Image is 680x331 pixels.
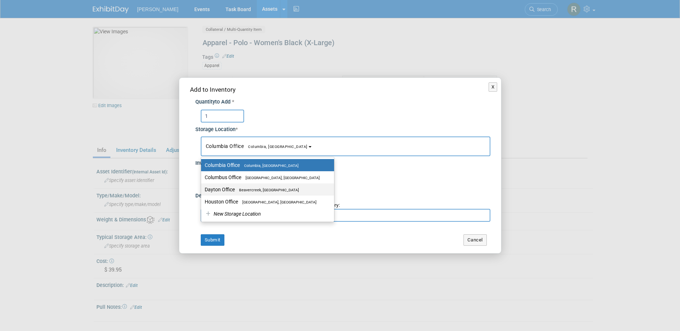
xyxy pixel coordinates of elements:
button: Cancel [463,234,487,246]
div: Quantity [195,99,490,106]
span: to Add [215,99,230,105]
span: [GEOGRAPHIC_DATA], [GEOGRAPHIC_DATA] [238,200,317,205]
div: Inventory Adjustment [195,156,490,167]
label: Houston Office [205,197,327,206]
label: Columbia Office [205,160,327,170]
div: Storage Location [195,123,490,134]
span: Columbia Office [206,143,308,149]
span: [GEOGRAPHIC_DATA], [GEOGRAPHIC_DATA] [241,176,320,180]
span: New Storage Location [213,211,261,217]
span: Beavercreek, [GEOGRAPHIC_DATA] [235,188,299,192]
span: Columbia, [GEOGRAPHIC_DATA] [244,144,308,149]
label: Columbus Office [205,173,327,182]
span: Add to Inventory [190,86,236,93]
button: Columbia OfficeColumbia, [GEOGRAPHIC_DATA] [201,136,490,156]
button: Submit [201,234,224,246]
label: Dayton Office [205,185,327,194]
span: Columbia, [GEOGRAPHIC_DATA] [240,163,299,168]
div: Description / Notes [195,189,490,200]
button: X [489,82,498,92]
